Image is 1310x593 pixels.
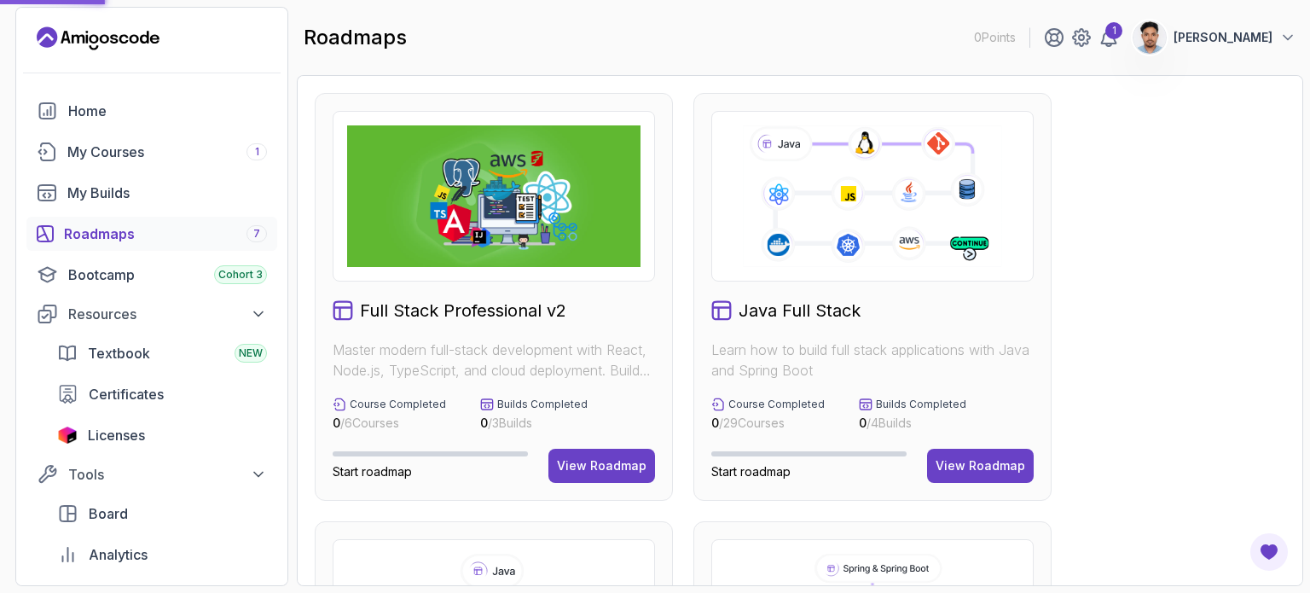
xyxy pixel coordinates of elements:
[68,265,267,285] div: Bootcamp
[47,497,277,531] a: board
[253,227,260,241] span: 7
[89,503,128,524] span: Board
[333,415,446,432] p: / 6 Courses
[26,135,277,169] a: courses
[89,544,148,565] span: Analytics
[67,142,267,162] div: My Courses
[1133,20,1296,55] button: user profile image[PERSON_NAME]
[333,416,340,430] span: 0
[47,377,277,411] a: certificates
[1098,27,1119,48] a: 1
[47,418,277,452] a: licenses
[557,457,646,474] div: View Roadmap
[67,183,267,203] div: My Builds
[255,145,259,159] span: 1
[47,538,277,572] a: analytics
[333,464,412,479] span: Start roadmap
[728,398,825,411] p: Course Completed
[711,464,791,479] span: Start roadmap
[26,459,277,490] button: Tools
[26,217,277,251] a: roadmaps
[64,224,267,244] div: Roadmaps
[927,449,1034,483] button: View Roadmap
[876,398,966,411] p: Builds Completed
[88,425,145,445] span: Licenses
[26,258,277,292] a: bootcamp
[88,343,150,363] span: Textbook
[37,25,159,52] a: Landing page
[68,304,267,324] div: Resources
[350,398,446,411] p: Course Completed
[1249,532,1290,573] button: Open Feedback Button
[480,416,488,430] span: 0
[47,336,277,370] a: textbook
[26,176,277,210] a: builds
[360,299,566,323] h2: Full Stack Professional v2
[936,457,1025,474] div: View Roadmap
[68,101,267,121] div: Home
[68,464,267,485] div: Tools
[26,299,277,329] button: Resources
[974,29,1016,46] p: 0 Points
[711,416,719,430] span: 0
[304,24,407,51] h2: roadmaps
[89,384,164,404] span: Certificates
[1105,22,1122,39] div: 1
[1133,21,1166,54] img: user profile image
[218,268,263,282] span: Cohort 3
[497,398,588,411] p: Builds Completed
[548,449,655,483] button: View Roadmap
[239,346,263,360] span: NEW
[480,415,588,432] p: / 3 Builds
[711,340,1034,381] p: Learn how to build full stack applications with Java and Spring Boot
[739,299,861,323] h2: Java Full Stack
[26,94,277,128] a: home
[1174,29,1272,46] p: [PERSON_NAME]
[57,427,78,444] img: jetbrains icon
[333,340,655,381] p: Master modern full-stack development with React, Node.js, TypeScript, and cloud deployment. Build...
[711,415,825,432] p: / 29 Courses
[859,415,966,432] p: / 4 Builds
[859,416,867,430] span: 0
[347,125,641,267] img: Full Stack Professional v2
